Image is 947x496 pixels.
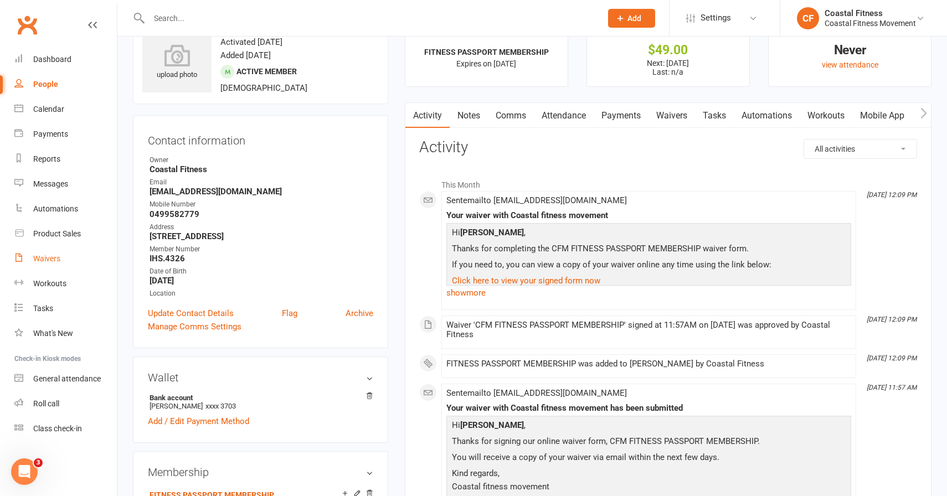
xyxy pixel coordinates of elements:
[14,321,117,346] a: What's New
[701,6,731,30] span: Settings
[150,276,373,286] strong: [DATE]
[825,18,916,28] div: Coastal Fitness Movement
[14,246,117,271] a: Waivers
[446,285,851,301] a: show more
[14,47,117,72] a: Dashboard
[150,394,368,402] strong: Bank account
[446,195,627,205] span: Sent email to [EMAIL_ADDRESS][DOMAIN_NAME]
[11,458,38,485] iframe: Intercom live chat
[14,296,117,321] a: Tasks
[446,404,851,413] div: Your waiver with Coastal fitness movement has been submitted
[33,154,60,163] div: Reports
[148,320,241,333] a: Manage Comms Settings
[446,321,851,339] div: Waiver 'CFM FITNESS PASSPORT MEMBERSHIP' signed at 11:57AM on [DATE] was approved by Coastal Fitness
[14,271,117,296] a: Workouts
[800,103,852,128] a: Workouts
[419,173,917,191] li: This Month
[33,204,78,213] div: Automations
[779,44,921,56] div: Never
[150,177,373,188] div: Email
[822,60,878,69] a: view attendance
[695,103,734,128] a: Tasks
[454,27,461,37] i: ✓
[220,83,307,93] span: [DEMOGRAPHIC_DATA]
[424,48,549,56] strong: FITNESS PASSPORT MEMBERSHIP
[148,466,373,478] h3: Membership
[150,231,373,241] strong: [STREET_ADDRESS]
[14,72,117,97] a: People
[446,388,627,398] span: Sent email to [EMAIL_ADDRESS][DOMAIN_NAME]
[282,307,297,320] a: Flag
[13,11,41,39] a: Clubworx
[14,366,117,391] a: General attendance kiosk mode
[33,105,64,113] div: Calendar
[867,316,917,323] i: [DATE] 12:09 PM
[456,59,516,68] span: Expires on [DATE]
[14,147,117,172] a: Reports
[205,402,236,410] span: xxxx 3703
[146,11,594,26] input: Search...
[148,307,234,320] a: Update Contact Details
[597,44,739,56] div: $49.00
[220,37,282,47] time: Activated [DATE]
[449,258,848,274] p: If you need to, you can view a copy of your waiver online any time using the link below:
[449,467,848,496] p: Kind regards, Coastal fitness movement
[419,139,917,156] h3: Activity
[450,103,488,128] a: Notes
[452,276,600,286] a: Click here to view your signed form now
[405,103,450,128] a: Activity
[14,122,117,147] a: Payments
[150,222,373,232] div: Address
[446,359,851,369] div: FITNESS PASSPORT MEMBERSHIP was added to [PERSON_NAME] by Coastal Fitness
[734,103,800,128] a: Automations
[148,392,373,412] li: [PERSON_NAME]
[449,226,848,242] p: Hi ,
[150,288,373,299] div: Location
[150,254,373,263] strong: IHS.4326
[867,191,917,199] i: [DATE] 12:09 PM
[220,50,271,60] time: Added [DATE]
[867,354,917,362] i: [DATE] 12:09 PM
[34,458,43,467] span: 3
[825,8,916,18] div: Coastal Fitness
[148,371,373,384] h3: Wallet
[236,67,297,76] span: Active member
[33,374,101,383] div: General attendance
[14,97,117,122] a: Calendar
[33,424,82,433] div: Class check-in
[852,103,912,128] a: Mobile App
[449,242,848,258] p: Thanks for completing the CFM FITNESS PASSPORT MEMBERSHIP waiver form.
[14,172,117,197] a: Messages
[649,103,695,128] a: Waivers
[797,7,819,29] div: CF
[14,221,117,246] a: Product Sales
[488,103,534,128] a: Comms
[460,420,524,430] strong: [PERSON_NAME]
[33,399,59,408] div: Roll call
[594,103,649,128] a: Payments
[14,197,117,221] a: Automations
[460,228,524,237] strong: [PERSON_NAME]
[346,307,373,320] a: Archive
[33,254,60,263] div: Waivers
[33,304,53,313] div: Tasks
[449,451,848,467] p: You will receive a copy of your waiver via email within the next few days.
[867,384,917,391] i: [DATE] 11:57 AM
[33,130,68,138] div: Payments
[150,266,373,277] div: Date of Birth
[534,103,594,128] a: Attendance
[33,55,71,64] div: Dashboard
[608,9,655,28] button: Add
[150,209,373,219] strong: 0499582779
[142,44,212,81] div: upload photo
[148,415,249,428] a: Add / Edit Payment Method
[449,418,848,435] p: Hi ,
[446,211,851,220] div: Your waiver with Coastal fitness movement
[14,391,117,416] a: Roll call
[150,164,373,174] strong: Coastal Fitness
[14,416,117,441] a: Class kiosk mode
[33,179,68,188] div: Messages
[627,14,641,23] span: Add
[33,229,81,238] div: Product Sales
[597,59,739,76] p: Next: [DATE] Last: n/a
